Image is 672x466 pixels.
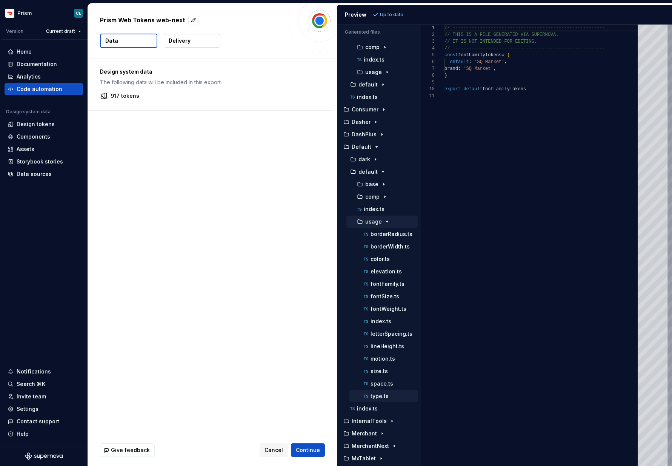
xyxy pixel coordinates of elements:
[463,66,493,71] span: 'SQ Market'
[25,452,63,460] a: Supernova Logo
[340,118,418,126] button: Dasher
[444,86,461,92] span: export
[5,71,83,83] a: Analytics
[340,442,418,450] button: MerchantNext
[349,305,418,313] button: fontWeight.ts
[6,109,51,115] div: Design system data
[5,143,83,155] a: Assets
[349,230,418,238] button: borderRadius.ts
[5,428,83,440] button: Help
[365,219,382,225] p: usage
[357,406,378,412] p: index.ts
[365,181,378,187] p: base
[5,415,83,427] button: Contact support
[343,404,418,413] button: index.ts
[5,9,14,18] img: bd52d190-91a7-4889-9e90-eccda45865b1.png
[17,430,29,438] div: Help
[349,342,418,350] button: lineHeight.ts
[421,25,435,31] div: 1
[444,39,537,44] span: // IT IS NOT INTENDED FOR EDITING.
[17,368,51,375] div: Notifications
[444,46,580,51] span: // -----------------------------------------------
[352,106,378,113] p: Consumer
[17,393,46,400] div: Invite team
[421,59,435,65] div: 6
[264,446,283,454] span: Cancel
[340,130,418,139] button: DashPlus
[450,59,469,65] span: default
[340,454,418,463] button: MxTablet
[421,93,435,99] div: 11
[346,205,418,213] button: index.ts
[5,403,83,415] a: Settings
[17,170,52,178] div: Data sources
[5,168,83,180] a: Data sources
[371,244,410,250] p: borderWidth.ts
[17,380,45,388] div: Search ⌘K
[364,206,384,212] p: index.ts
[421,79,435,86] div: 9
[458,52,501,58] span: fontFamilyTokens
[343,93,418,101] button: index.ts
[346,68,418,76] button: usage
[493,66,496,71] span: ,
[340,429,418,438] button: Merchant
[364,57,384,63] p: index.ts
[349,267,418,276] button: elevation.ts
[343,155,418,164] button: dark
[349,317,418,326] button: index.ts
[111,92,139,100] p: 917 tokens
[346,56,418,64] button: index.ts
[17,48,32,56] div: Home
[343,80,418,89] button: default
[5,131,83,143] a: Components
[260,443,288,457] button: Cancel
[346,218,418,226] button: usage
[358,82,378,88] p: default
[371,368,388,374] p: size.ts
[371,306,406,312] p: fontWeight.ts
[46,28,75,34] span: Current draft
[371,381,393,387] p: space.ts
[17,85,62,93] div: Code automation
[346,193,418,201] button: comp
[504,59,507,65] span: ,
[349,280,418,288] button: fontFamily.ts
[371,256,390,262] p: color.ts
[17,9,32,17] div: Prism
[371,281,404,287] p: fontFamily.ts
[340,417,418,425] button: InternalTools
[100,79,321,86] p: The following data will be included in this export.
[164,34,220,48] button: Delivery
[421,38,435,45] div: 3
[352,144,371,150] p: Default
[17,418,59,425] div: Contact support
[358,169,378,175] p: default
[43,26,85,37] button: Current draft
[105,37,118,45] p: Data
[365,69,382,75] p: usage
[100,443,155,457] button: Give feedback
[371,393,389,399] p: type.ts
[371,318,391,324] p: index.ts
[349,355,418,363] button: motion.ts
[349,330,418,338] button: letterSpacing.ts
[371,293,399,299] p: fontSize.ts
[352,418,387,424] p: InternalTools
[169,37,191,45] p: Delivery
[421,86,435,93] div: 10
[17,145,34,153] div: Assets
[17,133,50,140] div: Components
[296,446,320,454] span: Continue
[76,10,81,16] div: CL
[17,405,38,413] div: Settings
[365,194,380,200] p: comp
[365,44,380,50] p: comp
[349,392,418,400] button: type.ts
[371,268,402,275] p: elevation.ts
[474,59,504,65] span: 'SQ Market'
[444,25,580,31] span: // -----------------------------------------------
[5,58,83,70] a: Documentation
[100,68,321,76] p: Design system data
[421,52,435,59] div: 5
